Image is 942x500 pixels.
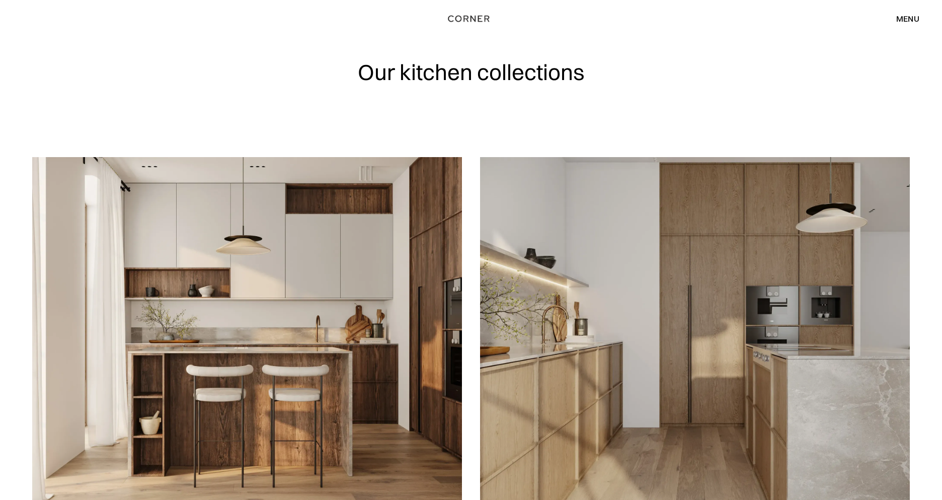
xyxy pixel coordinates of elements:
div: menu [896,15,919,23]
h1: Our kitchen collections [358,60,585,84]
a: home [434,12,509,25]
div: menu [886,10,919,27]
